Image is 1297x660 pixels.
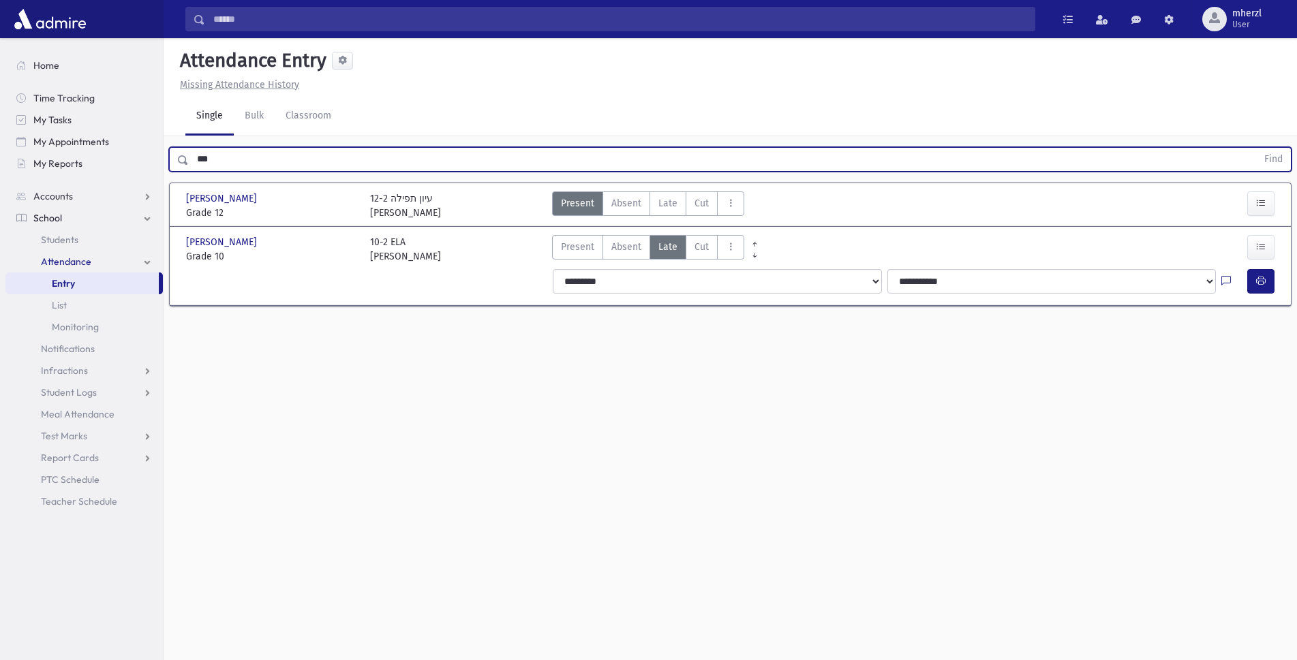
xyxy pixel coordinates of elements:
span: Entry [52,277,75,289]
span: [PERSON_NAME] [186,191,260,206]
div: AttTypes [552,235,744,264]
a: Teacher Schedule [5,490,163,512]
a: Missing Attendance History [174,79,299,91]
div: 12-2 עיון תפילה [PERSON_NAME] [370,191,441,220]
a: Bulk [234,97,275,136]
span: Monitoring [52,321,99,333]
a: Time Tracking [5,87,163,109]
span: My Appointments [33,136,109,148]
span: Present [561,196,594,210]
a: School [5,207,163,229]
a: Attendance [5,251,163,272]
u: Missing Attendance History [180,79,299,91]
span: Cut [695,196,709,210]
span: User [1232,19,1262,30]
span: Cut [695,240,709,254]
input: Search [205,7,1035,31]
span: My Tasks [33,114,72,126]
a: Student Logs [5,381,163,403]
a: Infractions [5,360,163,381]
a: Meal Attendance [5,403,163,425]
span: List [52,299,67,311]
div: 10-2 ELA [PERSON_NAME] [370,235,441,264]
span: PTC Schedule [41,473,100,486]
span: Teacher Schedule [41,495,117,507]
a: Classroom [275,97,342,136]
span: [PERSON_NAME] [186,235,260,249]
span: Present [561,240,594,254]
span: School [33,212,62,224]
a: My Reports [5,153,163,174]
span: Attendance [41,255,91,268]
a: Entry [5,272,159,294]
span: Infractions [41,364,88,377]
span: Students [41,234,78,246]
a: Report Cards [5,447,163,469]
a: List [5,294,163,316]
a: Single [185,97,234,136]
span: Notifications [41,343,95,355]
span: Report Cards [41,452,99,464]
span: Grade 12 [186,206,356,220]
span: Meal Attendance [41,408,115,420]
button: Find [1256,148,1291,171]
a: Notifications [5,338,163,360]
a: Test Marks [5,425,163,447]
span: Time Tracking [33,92,95,104]
a: Monitoring [5,316,163,338]
span: Late [658,196,677,210]
a: PTC Schedule [5,469,163,490]
img: AdmirePro [11,5,89,33]
span: Test Marks [41,430,87,442]
a: Accounts [5,185,163,207]
span: mherzl [1232,8,1262,19]
div: AttTypes [552,191,744,220]
a: Students [5,229,163,251]
a: Home [5,54,163,76]
a: My Appointments [5,131,163,153]
span: Accounts [33,190,73,202]
a: My Tasks [5,109,163,131]
span: Student Logs [41,386,97,398]
span: Grade 10 [186,249,356,264]
span: Absent [611,196,641,210]
span: Absent [611,240,641,254]
h5: Attendance Entry [174,49,326,72]
span: My Reports [33,157,82,170]
span: Late [658,240,677,254]
span: Home [33,59,59,72]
